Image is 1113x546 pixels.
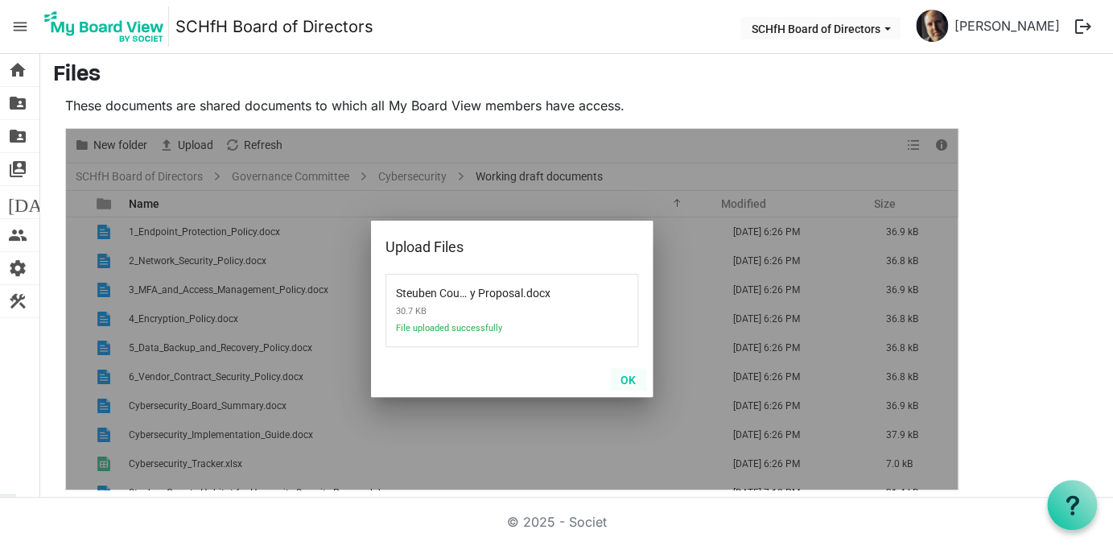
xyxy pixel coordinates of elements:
[39,6,169,47] img: My Board View Logo
[396,300,565,323] span: 30.7 KB
[1066,10,1100,43] button: logout
[65,96,958,115] p: These documents are shared documents to which all My Board View members have access.
[8,252,27,284] span: settings
[396,323,565,343] span: File uploaded successfully
[385,235,587,259] div: Upload Files
[53,62,1100,89] h3: Files
[396,277,523,300] span: Steuben County Habitat for Humanity Security Proposal.docx
[8,285,27,317] span: construction
[8,186,70,218] span: [DATE]
[916,10,948,42] img: yBGpWBoWnom3Zw7BMdEWlLVUZpYoI47Jpb9souhwf1jEgJUyyu107S__lmbQQ54c4KKuLw7hNP5JKuvjTEF3_w_thumb.png
[8,219,27,251] span: people
[610,368,646,391] button: OK
[175,10,373,43] a: SCHfH Board of Directors
[507,514,607,530] a: © 2025 - Societ
[8,153,27,185] span: switch_account
[948,10,1066,42] a: [PERSON_NAME]
[8,87,27,119] span: folder_shared
[8,54,27,86] span: home
[39,6,175,47] a: My Board View Logo
[8,120,27,152] span: folder_shared
[5,11,35,42] span: menu
[740,17,901,39] button: SCHfH Board of Directors dropdownbutton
